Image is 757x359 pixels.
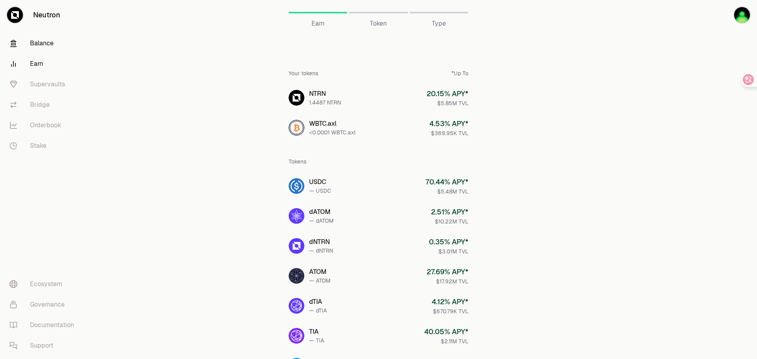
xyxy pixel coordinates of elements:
div: $10.22M TVL [431,218,468,225]
div: — dNTRN [309,247,333,255]
a: ATOMATOM— ATOM27.69% APY*$17.92M TVL [282,262,475,290]
div: 2.51 % APY* [431,206,468,218]
div: 70.44 % APY* [425,177,468,188]
div: TIA [309,327,324,337]
a: Documentation [3,315,85,335]
a: dNTRNdNTRN— dNTRN0.35% APY*$3.01M TVL [282,232,475,260]
div: — TIA [309,337,324,344]
img: dNTRN [289,238,304,254]
div: 1.4487 NTRN [309,99,341,106]
div: NTRN [309,89,341,99]
div: $5.48M TVL [425,188,468,195]
div: 4.12 % APY* [432,296,468,307]
a: Governance [3,294,85,315]
div: Tokens [289,158,306,166]
a: dATOMdATOM— dATOM2.51% APY*$10.22M TVL [282,202,475,230]
img: TIA [289,328,304,344]
a: Balance [3,33,85,54]
div: 20.15 % APY* [427,88,468,99]
img: NTRN [289,90,304,106]
img: WBTC.axl [289,120,304,136]
a: Supervaults [3,74,85,95]
div: ATOM [309,267,330,277]
span: Type [432,19,446,28]
div: — USDC [309,187,331,195]
div: — dTIA [309,307,327,314]
img: USDC [289,178,304,194]
img: dATOM [289,208,304,224]
a: Support [3,335,85,356]
div: $3.01M TVL [429,247,468,255]
div: dATOM [309,207,334,217]
div: <0.0001 WBTC.axl [309,128,356,136]
div: — dATOM [309,217,334,225]
div: WBTC.axl [309,119,356,128]
div: *Up To [451,69,468,77]
div: $5.85M TVL [427,99,468,107]
a: Earn [289,3,347,22]
div: dTIA [309,297,327,307]
span: Token [370,19,387,28]
img: dTIA [289,298,304,314]
div: $2.11M TVL [424,337,468,345]
a: NTRNNTRN1.4487 NTRN20.15% APY*$5.85M TVL [282,84,475,112]
div: $17.92M TVL [427,277,468,285]
div: 27.69 % APY* [427,266,468,277]
img: ATOM [289,268,304,284]
a: Ecosystem [3,274,85,294]
a: Bridge [3,95,85,115]
div: Your tokens [289,69,318,77]
div: — ATOM [309,277,330,285]
a: Stake [3,136,85,156]
div: 0.35 % APY* [429,236,468,247]
a: dTIAdTIA— dTIA4.12% APY*$670.79K TVL [282,292,475,320]
a: TIATIA— TIA40.05% APY*$2.11M TVL [282,322,475,350]
a: Earn [3,54,85,74]
a: WBTC.axlWBTC.axl<0.0001 WBTC.axl4.53% APY*$369.95K TVL [282,113,475,142]
div: 4.53 % APY* [429,118,468,129]
img: Leon [734,7,750,23]
a: Orderbook [3,115,85,136]
div: 40.05 % APY* [424,326,468,337]
div: $369.95K TVL [429,129,468,137]
a: USDCUSDC— USDC70.44% APY*$5.48M TVL [282,172,475,200]
div: dNTRN [309,237,333,247]
div: USDC [309,177,331,187]
span: Earn [311,19,324,28]
div: $670.79K TVL [432,307,468,315]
